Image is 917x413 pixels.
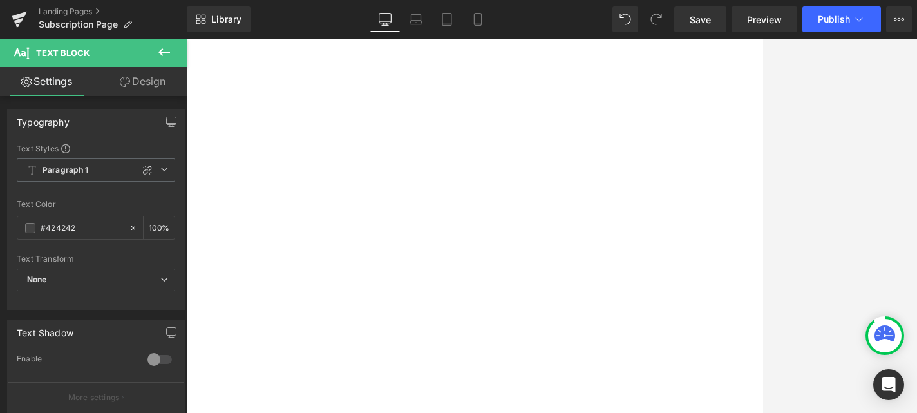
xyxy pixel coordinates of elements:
[612,6,638,32] button: Undo
[747,13,782,26] span: Preview
[17,320,73,338] div: Text Shadow
[41,221,123,235] input: Color
[690,13,711,26] span: Save
[39,19,118,30] span: Subscription Page
[431,6,462,32] a: Tablet
[36,48,90,58] span: Text Block
[68,392,120,403] p: More settings
[17,200,175,209] div: Text Color
[732,6,797,32] a: Preview
[802,6,881,32] button: Publish
[643,6,669,32] button: Redo
[886,6,912,32] button: More
[27,274,47,284] b: None
[8,382,184,412] button: More settings
[17,143,175,153] div: Text Styles
[17,110,70,128] div: Typography
[144,216,175,239] div: %
[43,165,89,176] b: Paragraph 1
[187,6,251,32] a: New Library
[17,255,175,264] div: Text Transform
[17,354,135,367] div: Enable
[462,6,493,32] a: Mobile
[39,6,187,17] a: Landing Pages
[873,369,904,400] div: Open Intercom Messenger
[211,14,241,25] span: Library
[370,6,401,32] a: Desktop
[96,67,189,96] a: Design
[818,14,850,24] span: Publish
[401,6,431,32] a: Laptop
